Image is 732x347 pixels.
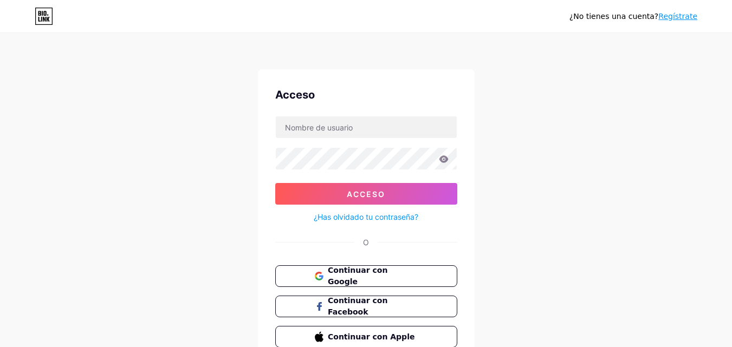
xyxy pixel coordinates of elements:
[276,116,457,138] input: Nombre de usuario
[328,296,387,316] font: Continuar con Facebook
[314,211,418,222] a: ¿Has olvidado tu contraseña?
[275,265,457,287] button: Continuar con Google
[275,88,315,101] font: Acceso
[658,12,697,21] a: Regístrate
[314,212,418,221] font: ¿Has olvidado tu contraseña?
[363,238,369,247] font: O
[347,189,385,199] font: Acceso
[275,183,457,205] button: Acceso
[275,296,457,317] button: Continuar con Facebook
[328,266,387,286] font: Continuar con Google
[328,332,414,341] font: Continuar con Apple
[569,12,658,21] font: ¿No tienes una cuenta?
